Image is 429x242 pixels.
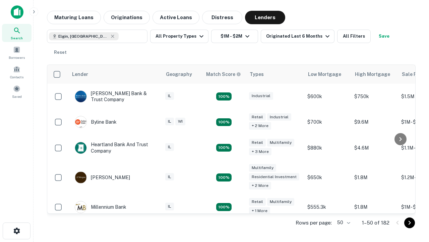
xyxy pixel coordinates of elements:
div: + 2 more [249,122,271,130]
td: $555.3k [304,194,351,220]
button: Originations [104,11,150,24]
div: IL [165,92,174,100]
div: Multifamily [267,139,294,147]
span: Borrowers [9,55,25,60]
div: Geography [166,70,192,78]
div: Residential Investment [249,173,299,181]
td: $700k [304,109,351,135]
td: $880k [304,135,351,160]
div: Low Mortgage [308,70,341,78]
p: Rows per page: [296,219,332,227]
div: Industrial [249,92,273,100]
td: $4.6M [351,135,398,160]
td: $1.8M [351,161,398,195]
iframe: Chat Widget [395,188,429,220]
div: Byline Bank [75,116,117,128]
img: capitalize-icon.png [11,5,23,19]
div: IL [165,173,174,181]
span: Elgin, [GEOGRAPHIC_DATA], [GEOGRAPHIC_DATA] [58,33,109,39]
div: WI [175,118,185,125]
button: Active Loans [152,11,199,24]
img: picture [75,91,86,102]
a: Search [2,24,32,42]
th: Geography [162,65,202,84]
img: picture [75,142,86,154]
div: + 1 more [249,207,270,215]
button: Lenders [245,11,285,24]
div: IL [165,203,174,210]
td: $9.6M [351,109,398,135]
div: IL [165,118,174,125]
td: $600k [304,84,351,109]
div: Types [250,70,264,78]
span: Contacts [10,74,23,80]
span: Search [11,35,23,41]
td: $1.8M [351,194,398,220]
img: picture [75,172,86,183]
div: Matching Properties: 28, hasApolloMatch: undefined [216,92,232,100]
div: Lender [72,70,88,78]
a: Borrowers [2,43,32,62]
div: Industrial [267,113,291,121]
h6: Match Score [206,71,240,78]
div: Matching Properties: 19, hasApolloMatch: undefined [216,144,232,152]
button: All Filters [337,30,371,43]
div: + 2 more [249,182,271,190]
th: Types [246,65,304,84]
div: Matching Properties: 19, hasApolloMatch: undefined [216,118,232,126]
td: $750k [351,84,398,109]
img: picture [75,201,86,213]
div: Matching Properties: 25, hasApolloMatch: undefined [216,173,232,182]
img: picture [75,116,86,128]
div: [PERSON_NAME] Bank & Trust Company [75,90,155,103]
th: Low Mortgage [304,65,351,84]
button: $1M - $2M [211,30,258,43]
p: 1–50 of 182 [362,219,389,227]
button: Save your search to get updates of matches that match your search criteria. [373,30,395,43]
th: Lender [68,65,162,84]
div: Retail [249,113,266,121]
div: Matching Properties: 16, hasApolloMatch: undefined [216,203,232,211]
button: Go to next page [404,217,415,228]
div: Heartland Bank And Trust Company [75,142,155,154]
button: Maturing Loans [47,11,101,24]
button: All Property Types [150,30,208,43]
button: Reset [50,46,71,59]
div: High Mortgage [355,70,390,78]
div: IL [165,143,174,151]
div: Retail [249,139,266,147]
div: Retail [249,198,266,206]
div: Multifamily [267,198,294,206]
th: High Mortgage [351,65,398,84]
div: 50 [334,218,351,228]
td: $650k [304,161,351,195]
div: + 3 more [249,148,271,156]
a: Contacts [2,63,32,81]
div: Capitalize uses an advanced AI algorithm to match your search with the best lender. The match sco... [206,71,241,78]
span: Saved [12,94,22,99]
button: Originated Last 6 Months [261,30,334,43]
a: Saved [2,82,32,100]
div: Millennium Bank [75,201,126,213]
div: Originated Last 6 Months [266,32,331,40]
div: [PERSON_NAME] [75,171,130,184]
button: Distress [202,11,242,24]
th: Capitalize uses an advanced AI algorithm to match your search with the best lender. The match sco... [202,65,246,84]
div: Multifamily [249,164,276,172]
